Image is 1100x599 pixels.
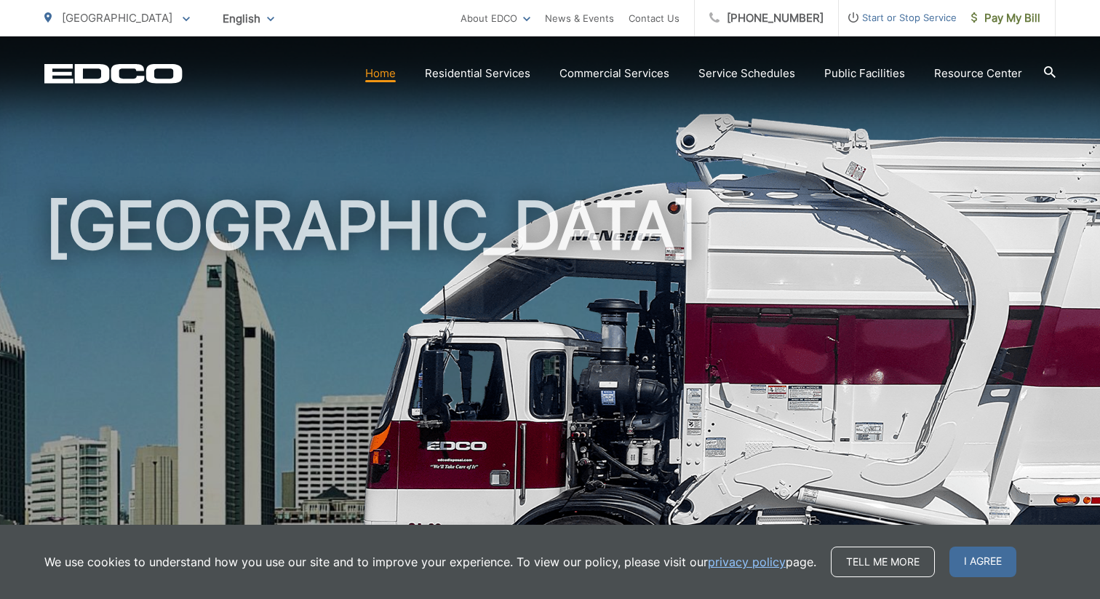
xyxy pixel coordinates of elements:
[824,65,905,82] a: Public Facilities
[831,547,935,577] a: Tell me more
[559,65,669,82] a: Commercial Services
[545,9,614,27] a: News & Events
[62,11,172,25] span: [GEOGRAPHIC_DATA]
[949,547,1016,577] span: I agree
[425,65,530,82] a: Residential Services
[708,553,786,571] a: privacy policy
[212,6,285,31] span: English
[934,65,1022,82] a: Resource Center
[629,9,679,27] a: Contact Us
[365,65,396,82] a: Home
[698,65,795,82] a: Service Schedules
[461,9,530,27] a: About EDCO
[971,9,1040,27] span: Pay My Bill
[44,63,183,84] a: EDCD logo. Return to the homepage.
[44,553,816,571] p: We use cookies to understand how you use our site and to improve your experience. To view our pol...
